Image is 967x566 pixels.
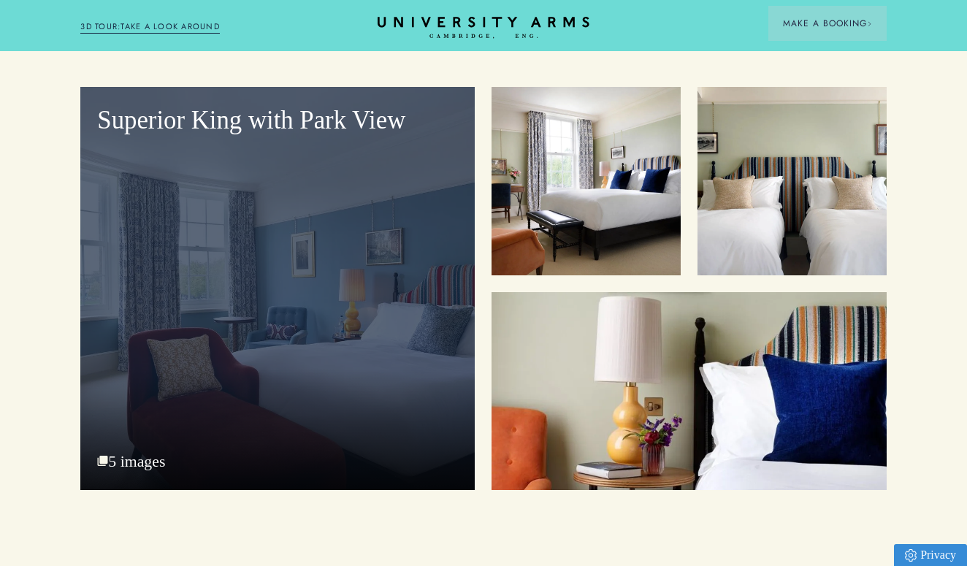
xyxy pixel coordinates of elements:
[80,20,220,34] a: 3D TOUR:TAKE A LOOK AROUND
[783,17,872,30] span: Make a Booking
[894,544,967,566] a: Privacy
[768,6,887,41] button: Make a BookingArrow icon
[867,21,872,26] img: Arrow icon
[97,104,458,137] p: Superior King with Park View
[378,17,589,39] a: Home
[905,549,917,562] img: Privacy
